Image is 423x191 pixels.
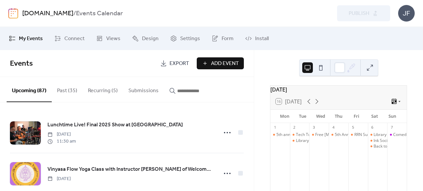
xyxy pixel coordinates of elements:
[170,60,189,68] span: Export
[290,138,310,144] div: Library of Things
[211,60,239,68] span: Add Event
[73,7,76,20] b: /
[49,30,90,47] a: Connect
[315,132,394,138] div: Free [MEDICAL_DATA] at-home testing kits
[354,132,383,138] div: RRN Super Sale
[329,132,348,138] div: 5th Annual Monarchs Blessing Ceremony
[350,125,355,130] div: 5
[19,35,43,43] span: My Events
[52,77,83,101] button: Past (35)
[91,30,125,47] a: Views
[180,35,200,43] span: Settings
[348,132,368,138] div: RRN Super Sale
[47,121,183,129] a: Lunchtime Live! Final 2025 Show at [GEOGRAPHIC_DATA]
[370,125,375,130] div: 6
[312,110,329,123] div: Wed
[387,132,407,138] div: Comedian Tyler Fowler at Island Resort and Casino Club 41
[8,8,18,19] img: logo
[106,35,120,43] span: Views
[294,110,312,123] div: Tue
[374,132,404,138] div: Library of Things
[47,131,76,138] span: [DATE]
[311,125,316,130] div: 3
[47,138,76,145] span: 11:30 am
[240,30,274,47] a: Install
[309,132,329,138] div: Free Covid-19 at-home testing kits
[165,30,205,47] a: Settings
[292,125,297,130] div: 2
[384,110,401,123] div: Sun
[47,175,71,182] span: [DATE]
[76,7,123,20] b: Events Calendar
[47,165,214,174] a: Vinyasa Flow Yoga Class with Instructor [PERSON_NAME] of Welcome Home Yoga
[4,30,48,47] a: My Events
[290,132,310,138] div: Tech Tuesdays
[270,132,290,138] div: 5th annual Labor Day Celebration
[270,86,407,94] div: [DATE]
[398,5,415,22] div: JF
[197,57,244,69] button: Add Event
[389,125,394,130] div: 7
[272,125,277,130] div: 1
[83,77,123,101] button: Recurring (5)
[296,138,327,144] div: Library of Things
[10,56,33,71] span: Events
[142,35,159,43] span: Design
[296,132,323,138] div: Tech Tuesdays
[368,132,388,138] div: Library of Things
[366,110,384,123] div: Sat
[123,77,164,101] button: Submissions
[207,30,239,47] a: Form
[348,110,366,123] div: Fri
[335,132,411,138] div: 5th Annual Monarchs Blessing Ceremony
[22,7,73,20] a: [DOMAIN_NAME]
[7,77,52,102] button: Upcoming (87)
[368,138,388,144] div: Ink Society
[276,132,332,138] div: 5th annual [DATE] Celebration
[255,35,269,43] span: Install
[47,165,214,173] span: Vinyasa Flow Yoga Class with Instructor [PERSON_NAME] of Welcome Home Yoga
[155,57,194,69] a: Export
[368,144,388,149] div: Back to School Open House
[64,35,85,43] span: Connect
[127,30,164,47] a: Design
[222,35,234,43] span: Form
[374,138,393,144] div: Ink Society
[276,110,294,123] div: Mon
[331,125,336,130] div: 4
[329,110,347,123] div: Thu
